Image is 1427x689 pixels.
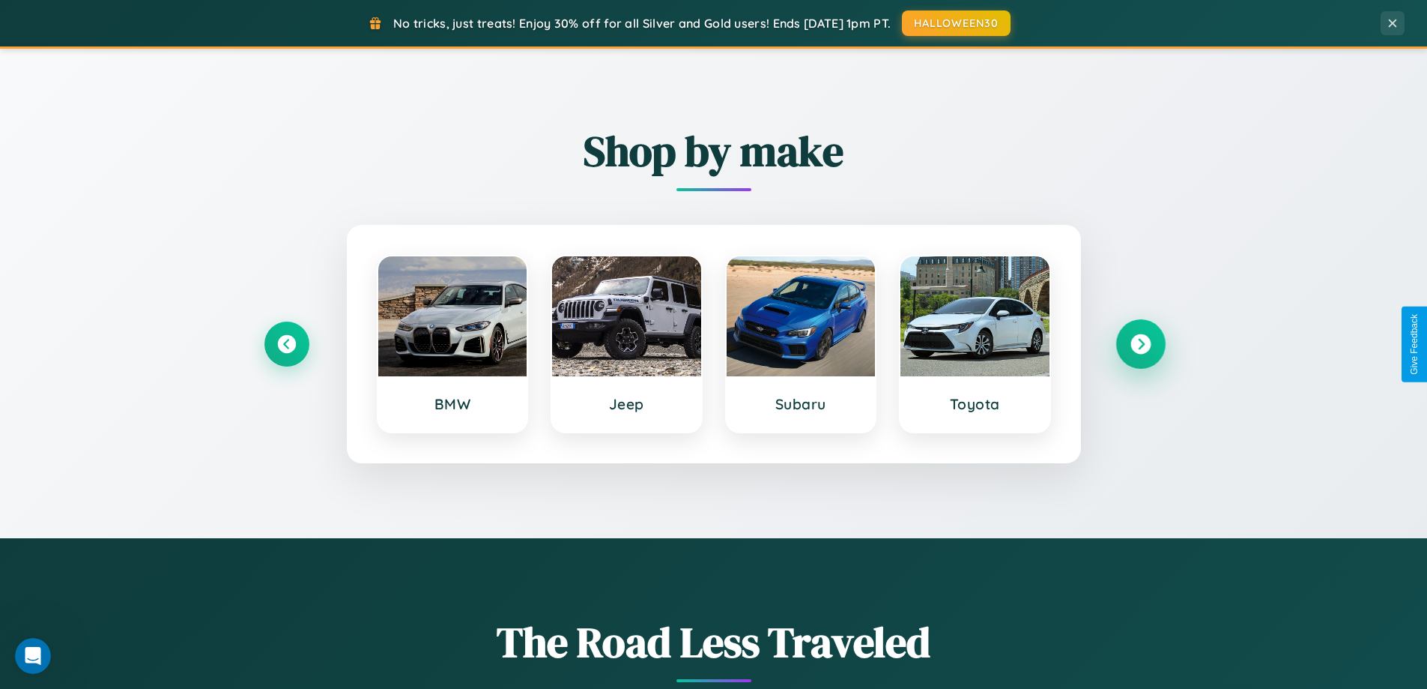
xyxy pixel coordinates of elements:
h3: Subaru [742,395,861,413]
button: HALLOWEEN30 [902,10,1011,36]
h3: BMW [393,395,512,413]
h3: Toyota [915,395,1034,413]
h2: Shop by make [264,122,1163,180]
h1: The Road Less Traveled [264,613,1163,671]
span: No tricks, just treats! Enjoy 30% off for all Silver and Gold users! Ends [DATE] 1pm PT. [393,16,891,31]
div: Give Feedback [1409,314,1420,375]
h3: Jeep [567,395,686,413]
iframe: Intercom live chat [15,638,51,674]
